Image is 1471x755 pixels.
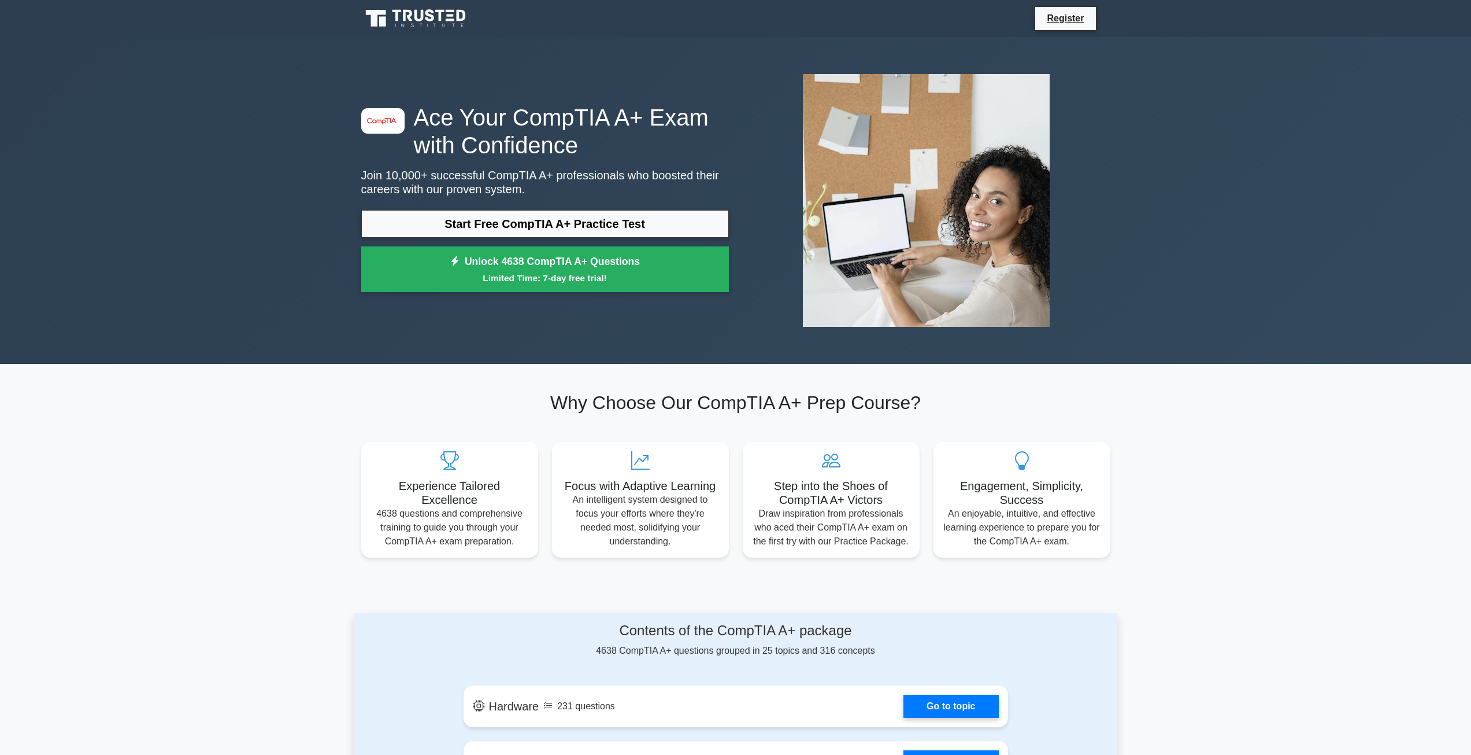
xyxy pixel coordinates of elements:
div: 4638 CompTIA A+ questions grouped in 25 topics and 316 concepts [464,623,1008,658]
h2: Why Choose Our CompTIA A+ Prep Course? [361,392,1110,414]
p: 4638 questions and comprehensive training to guide you through your CompTIA A+ exam preparation. [370,507,529,548]
p: An enjoyable, intuitive, and effective learning experience to prepare you for the CompTIA A+ exam. [943,507,1101,548]
a: Start Free CompTIA A+ Practice Test [361,210,729,238]
a: Go to topic [903,695,998,718]
small: Limited Time: 7-day free trial! [376,271,714,285]
h5: Engagement, Simplicity, Success [943,479,1101,507]
p: An intelligent system designed to focus your efforts where they're needed most, solidifying your ... [561,493,720,548]
h5: Experience Tailored Excellence [370,479,529,507]
h4: Contents of the CompTIA A+ package [464,623,1008,639]
p: Draw inspiration from professionals who aced their CompTIA A+ exam on the first try with our Prac... [752,507,910,548]
h1: Ace Your CompTIA A+ Exam with Confidence [361,104,729,159]
a: Register [1040,11,1091,25]
a: Unlock 4638 CompTIA A+ QuestionsLimited Time: 7-day free trial! [361,246,729,293]
p: Join 10,000+ successful CompTIA A+ professionals who boosted their careers with our proven system. [361,168,729,196]
h5: Step into the Shoes of CompTIA A+ Victors [752,479,910,507]
h5: Focus with Adaptive Learning [561,479,720,493]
